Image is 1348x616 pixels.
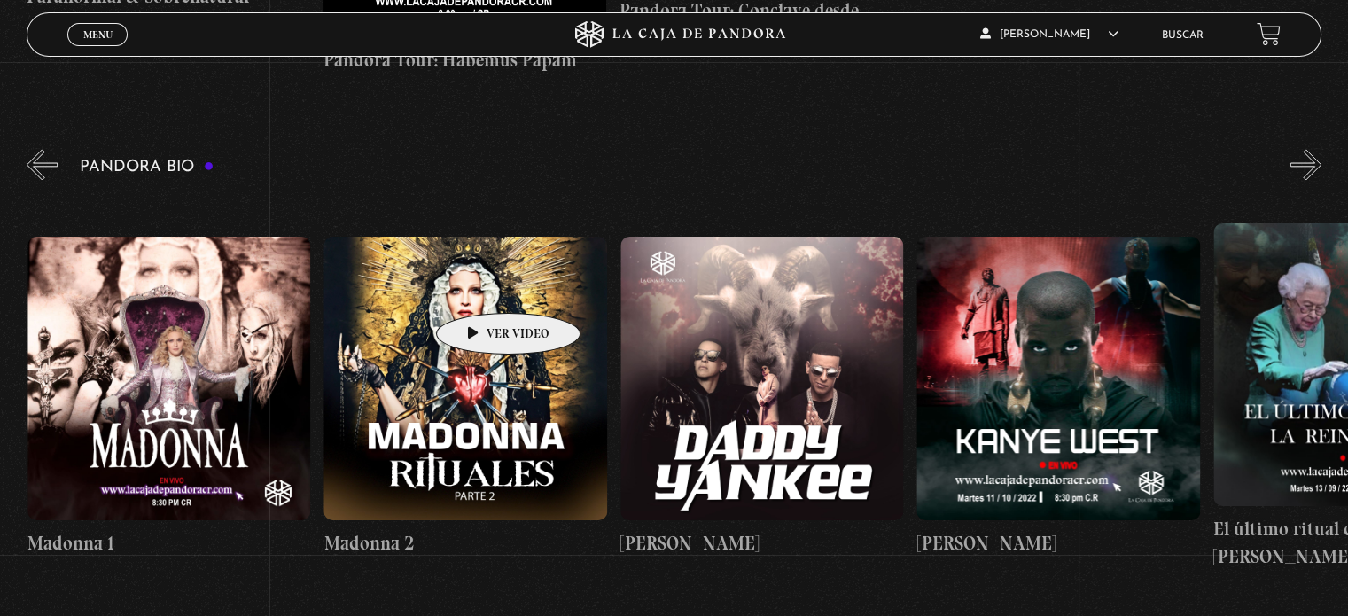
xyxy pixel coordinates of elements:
[80,159,214,175] h3: Pandora Bio
[323,529,606,558] h4: Madonna 2
[916,193,1199,601] a: [PERSON_NAME]
[1162,30,1204,41] a: Buscar
[916,529,1199,558] h4: [PERSON_NAME]
[83,29,113,40] span: Menu
[27,193,310,601] a: Madonna 1
[77,44,119,57] span: Cerrar
[980,29,1118,40] span: [PERSON_NAME]
[1290,149,1321,180] button: Next
[620,193,903,601] a: [PERSON_NAME]
[620,529,903,558] h4: [PERSON_NAME]
[1257,22,1281,46] a: View your shopping cart
[27,149,58,180] button: Previous
[27,529,310,558] h4: Madonna 1
[323,193,606,601] a: Madonna 2
[323,46,606,74] h4: Pandora Tour: Habemus Papam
